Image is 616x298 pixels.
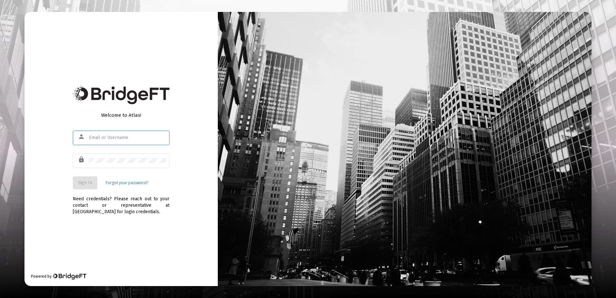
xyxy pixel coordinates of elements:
[89,135,166,140] input: Email or Username
[31,273,86,280] div: Powered by
[106,180,148,186] a: Forgot your password?
[73,112,169,118] div: Welcome to Atlas!
[78,133,86,141] mat-icon: person
[78,156,86,164] mat-icon: lock
[52,273,86,280] img: Bridge Financial Technology Logo
[73,176,97,189] button: Sign In
[73,86,169,104] img: Bridge Financial Technology Logo
[73,189,169,215] div: Need credentials? Please reach out to your contact or representative at [GEOGRAPHIC_DATA] for log...
[78,180,92,185] span: Sign In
